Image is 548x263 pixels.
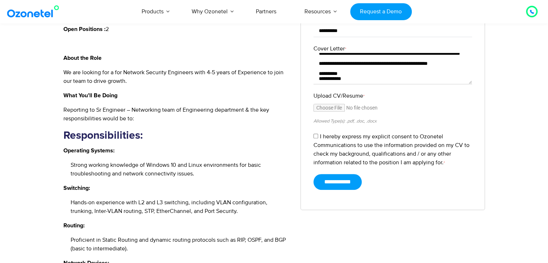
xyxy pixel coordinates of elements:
p: 2 [63,25,290,34]
strong: Open Positions : [63,26,106,32]
strong: Routing: [63,223,85,228]
label: I hereby express my explicit consent to Ozonetel Communications to use the information provided o... [313,133,469,166]
small: Allowed Type(s): .pdf, .doc, .docx [313,118,377,124]
strong: Responsibilities: [63,130,143,141]
label: Upload CV/Resume [313,92,472,100]
li: Strong working knowledge of Windows 10 and Linux environments for basic troubleshooting and netwo... [71,161,290,178]
p: Reporting to Sr Engineer – Networking team of Engineering department & the key responsibilities w... [63,106,290,123]
strong: Operating Systems: [63,148,115,153]
strong: About the Role [63,55,102,61]
strong: Switching: [63,185,90,191]
label: Cover Letter [313,44,472,53]
li: Proficient in Static Routing and dynamic routing protocols such as RIP, OSPF, and BGP (basic to i... [71,236,290,253]
li: Hands-on experience with L2 and L3 switching, including VLAN configuration, trunking, Inter-VLAN ... [71,198,290,215]
p: We are looking for a for Network Security Engineers with 4-5 years of Experience to join our team... [63,68,290,85]
a: Request a Demo [350,3,412,20]
strong: What You’ll Be Doing [63,93,117,98]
